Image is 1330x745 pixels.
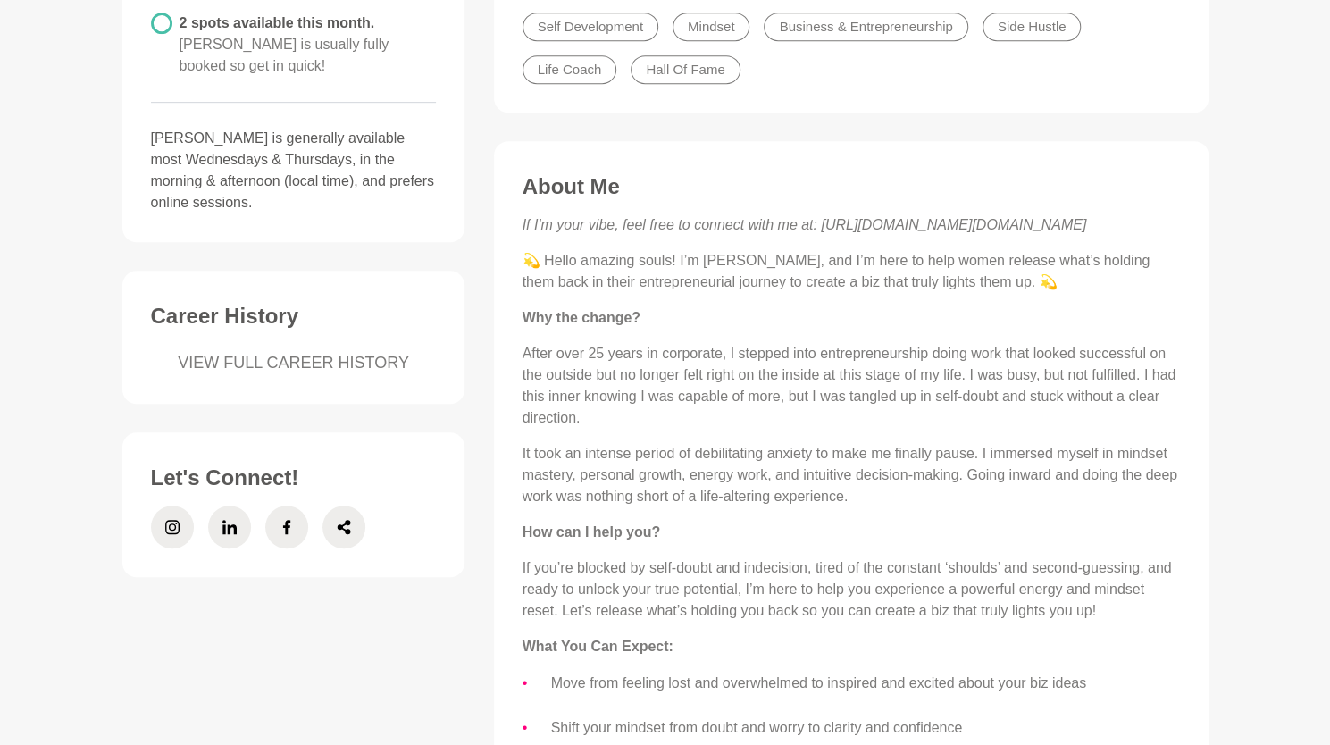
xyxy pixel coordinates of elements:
[523,173,1180,200] h3: About Me
[523,557,1180,622] p: If you’re blocked by self-doubt and indecision, tired of the constant ‘shoulds’ and second-guessi...
[151,303,437,330] h3: Career History
[523,343,1180,429] p: After over 25 years in corporate, I stepped into entrepreneurship doing work that looked successf...
[523,217,1087,232] em: If I'm your vibe, feel free to connect with me at: [URL][DOMAIN_NAME][DOMAIN_NAME]
[523,524,661,540] strong: How can I help you?
[551,672,1180,695] li: Move from feeling lost and overwhelmed to inspired and excited about your biz ideas
[551,716,1180,740] li: Shift your mindset from doubt and worry to clarity and confidence
[151,351,437,375] a: VIEW FULL CAREER HISTORY
[265,506,308,548] a: Facebook
[151,506,194,548] a: Instagram
[523,250,1180,293] p: 💫 Hello amazing souls! I’m [PERSON_NAME], and I’m here to help women release what’s holding them ...
[180,15,389,73] span: 2 spots available this month.
[208,506,251,548] a: LinkedIn
[151,128,437,213] p: [PERSON_NAME] is generally available most Wednesdays & Thursdays, in the morning & afternoon (loc...
[151,465,437,491] h3: Let's Connect!
[523,443,1180,507] p: It took an intense period of debilitating anxiety to make me finally pause. I immersed myself in ...
[523,310,640,325] strong: Why the change?
[523,639,673,654] strong: What You Can Expect:
[322,506,365,548] a: Share
[180,37,389,73] span: [PERSON_NAME] is usually fully booked so get in quick!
